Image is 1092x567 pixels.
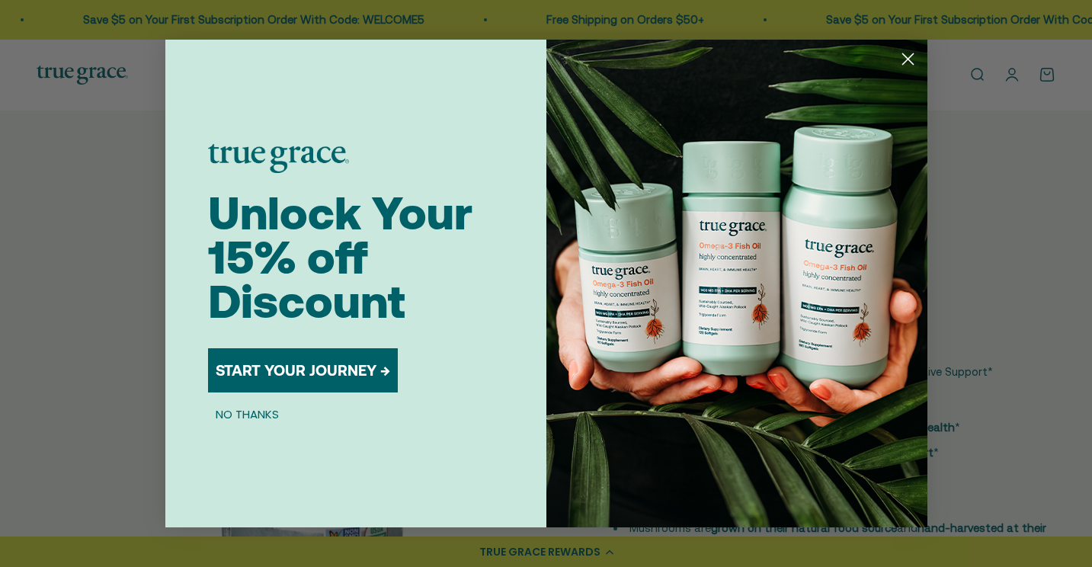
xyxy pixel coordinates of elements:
[895,46,921,72] button: Close dialog
[208,144,349,173] img: logo placeholder
[208,405,287,423] button: NO THANKS
[208,187,472,328] span: Unlock Your 15% off Discount
[208,348,398,392] button: START YOUR JOURNEY →
[546,40,927,527] img: 098727d5-50f8-4f9b-9554-844bb8da1403.jpeg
